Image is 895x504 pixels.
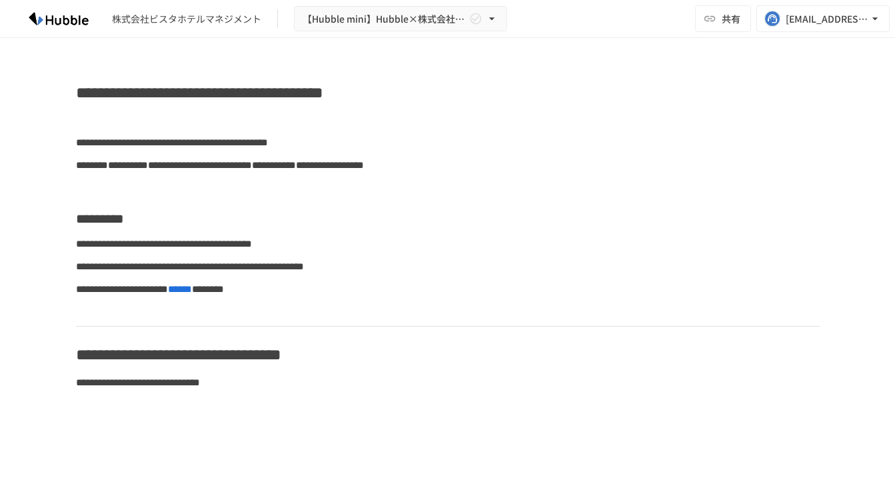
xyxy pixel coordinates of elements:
span: 共有 [722,11,740,26]
button: 【Hubble mini】Hubble×株式会社ビスタホテルマネジメント様 オンボーディングプロジェクト [294,6,507,32]
button: 共有 [695,5,751,32]
img: HzDRNkGCf7KYO4GfwKnzITak6oVsp5RHeZBEM1dQFiQ [16,8,101,29]
div: 株式会社ビスタホテルマネジメント [112,12,261,26]
div: [EMAIL_ADDRESS][DOMAIN_NAME] [786,11,868,27]
span: 【Hubble mini】Hubble×株式会社ビスタホテルマネジメント様 オンボーディングプロジェクト [303,11,466,27]
button: [EMAIL_ADDRESS][DOMAIN_NAME] [756,5,890,32]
